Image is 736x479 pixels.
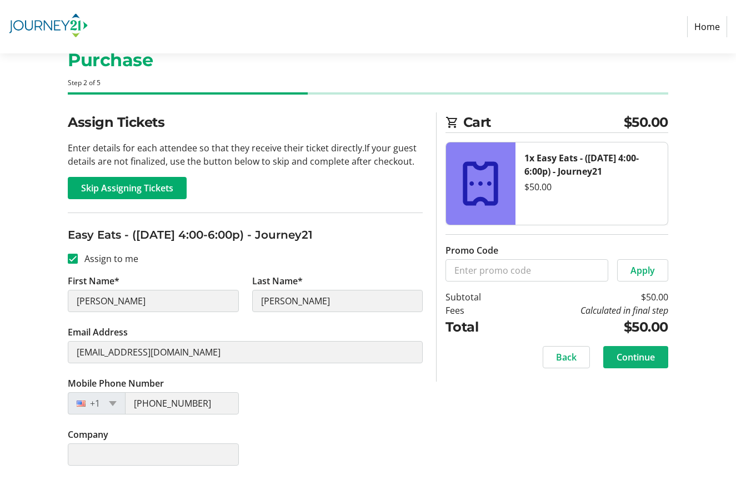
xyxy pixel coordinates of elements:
[81,181,173,195] span: Skip Assigning Tickets
[9,4,88,49] img: Journey21's Logo
[68,428,108,441] label: Company
[68,177,187,199] button: Skip Assigning Tickets
[630,264,655,277] span: Apply
[78,252,138,265] label: Assign to me
[445,244,498,257] label: Promo Code
[617,259,668,282] button: Apply
[252,274,303,288] label: Last Name*
[509,290,668,304] td: $50.00
[125,392,238,414] input: (201) 555-0123
[524,180,659,194] div: $50.00
[68,274,119,288] label: First Name*
[463,112,624,132] span: Cart
[556,350,577,364] span: Back
[617,350,655,364] span: Continue
[687,16,727,37] a: Home
[509,304,668,317] td: Calculated in final step
[445,259,608,282] input: Enter promo code
[68,226,423,243] h3: Easy Eats - ([DATE] 4:00-6:00p) - Journey21
[445,290,510,304] td: Subtotal
[68,377,164,390] label: Mobile Phone Number
[509,317,668,337] td: $50.00
[624,112,668,132] span: $50.00
[524,152,639,177] strong: 1x Easy Eats - ([DATE] 4:00-6:00p) - Journey21
[68,141,423,168] p: Enter details for each attendee so that they receive their ticket directly. If your guest details...
[68,47,668,73] h1: Purchase
[68,78,668,88] div: Step 2 of 5
[68,325,128,339] label: Email Address
[603,346,668,368] button: Continue
[68,112,423,132] h2: Assign Tickets
[445,304,510,317] td: Fees
[543,346,590,368] button: Back
[445,317,510,337] td: Total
